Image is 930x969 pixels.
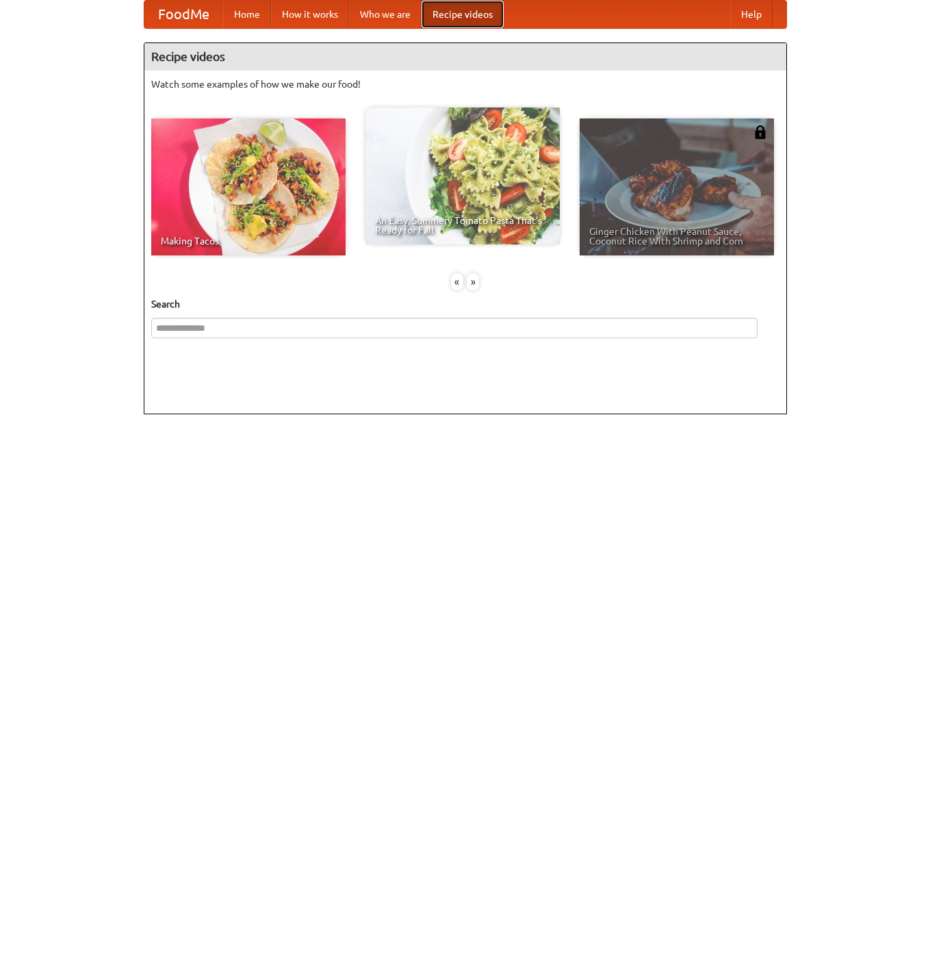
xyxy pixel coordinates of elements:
h5: Search [151,297,779,311]
h4: Recipe videos [144,43,786,71]
span: An Easy, Summery Tomato Pasta That's Ready for Fall [375,216,550,235]
a: Home [223,1,271,28]
p: Watch some examples of how we make our food! [151,77,779,91]
div: » [467,273,479,290]
div: « [451,273,463,290]
span: Making Tacos [161,236,336,246]
a: How it works [271,1,349,28]
a: Who we are [349,1,422,28]
img: 483408.png [753,125,767,139]
a: FoodMe [144,1,223,28]
a: Help [730,1,773,28]
a: Recipe videos [422,1,504,28]
a: Making Tacos [151,118,346,255]
a: An Easy, Summery Tomato Pasta That's Ready for Fall [365,108,560,244]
